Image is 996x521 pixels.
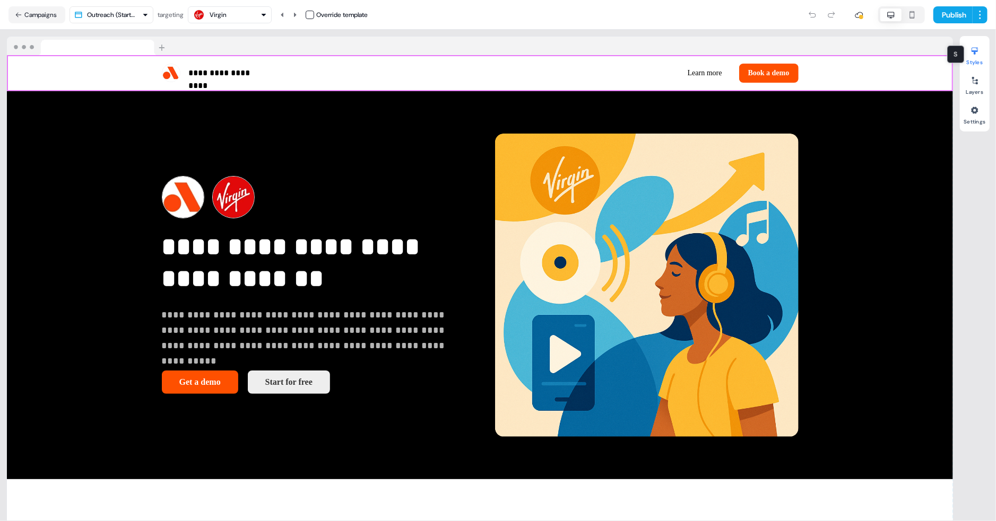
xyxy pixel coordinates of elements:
button: Book a demo [739,64,799,83]
div: Override template [316,10,368,20]
button: Virgin [188,6,272,23]
button: Settings [960,102,990,125]
button: Get a demo [162,370,238,394]
img: Image [495,134,799,437]
div: Virgin [210,10,227,20]
div: Outreach (Starter) [87,10,138,20]
button: Publish [933,6,973,23]
img: Browser topbar [7,37,170,56]
button: Layers [960,72,990,95]
div: Get a demoStart for free [162,370,465,394]
div: S [947,45,965,63]
button: Learn more [679,64,731,83]
button: Start for free [248,370,330,394]
div: Learn moreBook a demo [484,64,799,83]
button: Campaigns [8,6,65,23]
button: Styles [960,42,990,66]
div: targeting [158,10,184,20]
